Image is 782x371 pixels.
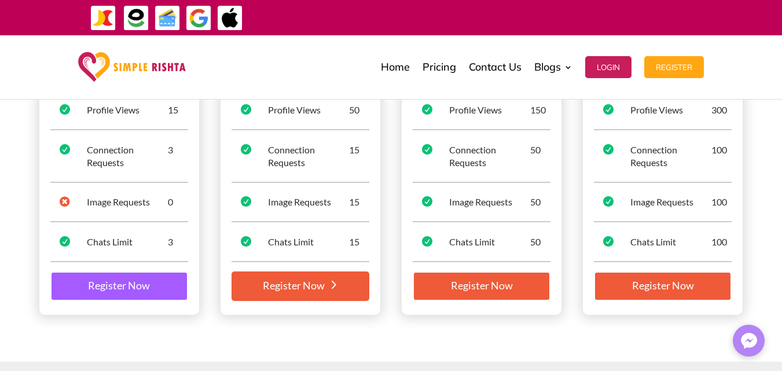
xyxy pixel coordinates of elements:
a: Home [381,38,410,96]
div: Profile Views [268,104,349,116]
div: Image Requests [87,196,168,208]
span:  [603,144,614,155]
span:  [422,236,432,247]
span:  [603,104,614,115]
div: Image Requests [268,196,349,208]
a: Pricing [423,38,456,96]
a: Blogs [534,38,572,96]
img: JazzCash-icon [90,5,116,31]
div: Image Requests [630,196,711,208]
a: Register Now [232,271,369,302]
img: GooglePay-icon [186,5,212,31]
span:  [60,144,70,155]
span:  [422,104,432,115]
span:  [241,196,251,207]
div: Chats Limit [87,236,168,248]
div: Profile Views [630,104,711,116]
strong: ایزی پیسہ [476,7,501,27]
img: Credit Cards [155,5,181,31]
a: Register Now [594,271,732,302]
span:  [422,196,432,207]
span:  [241,104,251,115]
button: Login [585,56,632,78]
a: Login [585,38,632,96]
span:  [422,144,432,155]
img: EasyPaisa-icon [123,5,149,31]
div: Chats Limit [268,236,349,248]
span:  [60,236,70,247]
a: Register [644,38,704,96]
span:  [603,196,614,207]
div: Chats Limit [449,236,530,248]
div: Profile Views [87,104,168,116]
div: Profile Views [449,104,530,116]
a: Register Now [413,271,550,302]
div: Image Requests [449,196,530,208]
img: Messenger [737,329,761,352]
div: Connection Requests [449,144,530,169]
div: ایپ میں پیمنٹ صرف گوگل پے اور ایپل پے کے ذریعے ممکن ہے۔ ، یا کریڈٹ کارڈ کے ذریعے ویب سائٹ پر ہوگی۔ [294,10,773,24]
a: Contact Us [469,38,522,96]
img: ApplePay-icon [217,5,243,31]
div: Chats Limit [630,236,711,248]
a: Register Now [50,271,188,302]
span:  [60,104,70,115]
span:  [60,196,70,207]
button: Register [644,56,704,78]
div: Connection Requests [87,144,168,169]
strong: جاز کیش [504,7,528,27]
div: Connection Requests [268,144,349,169]
div: Connection Requests [630,144,711,169]
span:  [241,236,251,247]
span:  [603,236,614,247]
span:  [241,144,251,155]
